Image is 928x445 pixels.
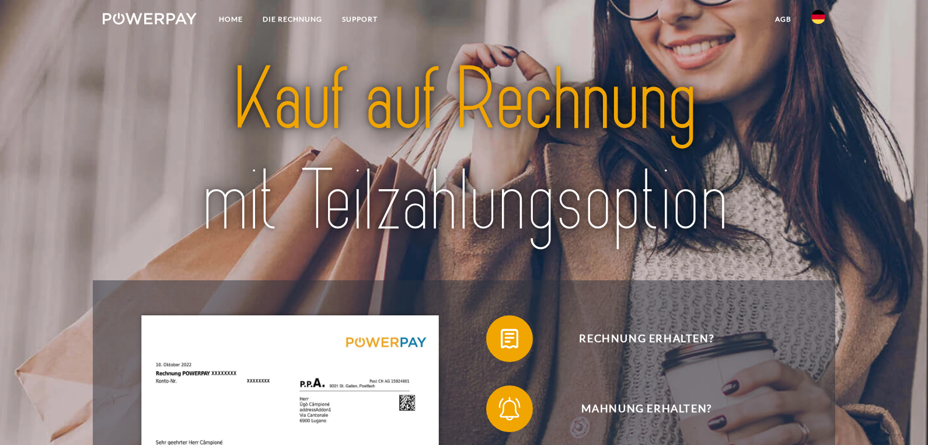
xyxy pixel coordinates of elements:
a: SUPPORT [332,9,388,30]
span: Rechnung erhalten? [504,315,790,362]
img: title-powerpay_de.svg [138,44,790,257]
img: de [811,10,825,24]
span: Mahnung erhalten? [504,385,790,432]
a: DIE RECHNUNG [253,9,332,30]
button: Mahnung erhalten? [486,385,790,432]
img: qb_bell.svg [495,394,524,423]
img: qb_bill.svg [495,324,524,353]
img: logo-powerpay-white.svg [103,13,197,25]
button: Rechnung erhalten? [486,315,790,362]
a: Home [209,9,253,30]
a: agb [765,9,801,30]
